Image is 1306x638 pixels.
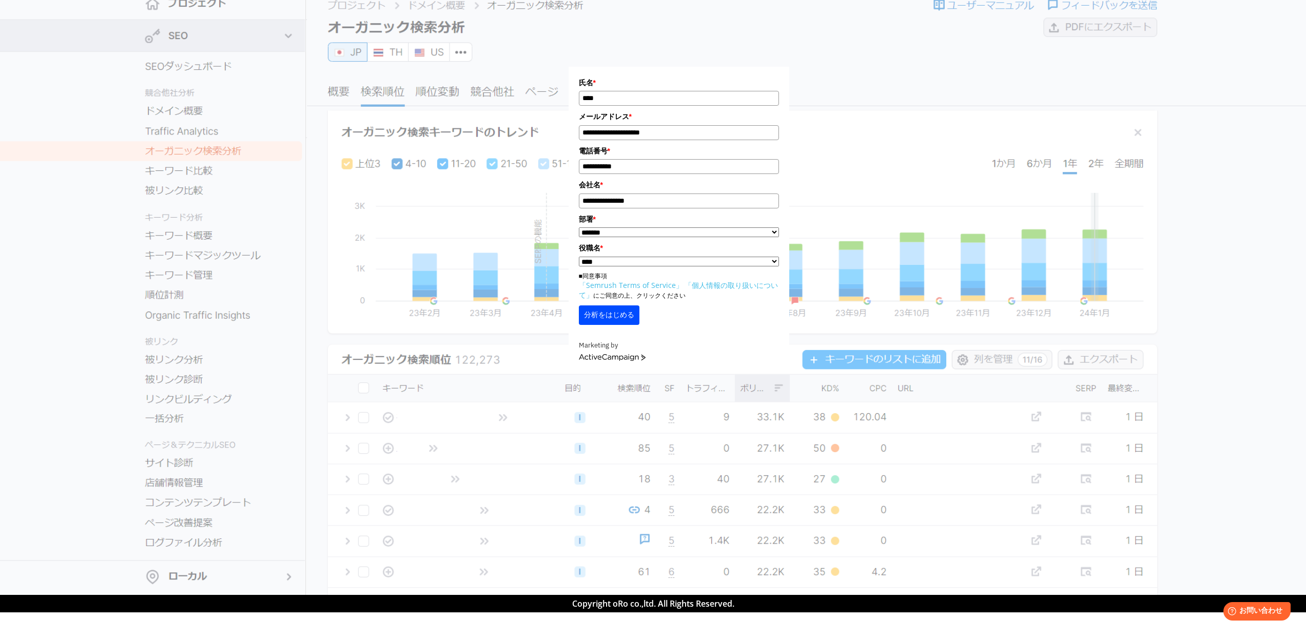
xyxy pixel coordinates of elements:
a: 「Semrush Terms of Service」 [579,280,683,290]
button: 分析をはじめる [579,305,639,325]
label: 電話番号 [579,145,779,157]
label: 会社名 [579,179,779,190]
p: ■同意事項 にご同意の上、クリックください [579,272,779,300]
span: Copyright oRo co.,ltd. All Rights Reserved. [572,598,734,609]
label: メールアドレス [579,111,779,122]
iframe: Help widget launcher [1215,598,1295,627]
label: 氏名 [579,77,779,88]
label: 役職名 [579,242,779,254]
div: Marketing by [579,340,779,351]
a: 「個人情報の取り扱いについて」 [579,280,778,300]
label: 部署 [579,214,779,225]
